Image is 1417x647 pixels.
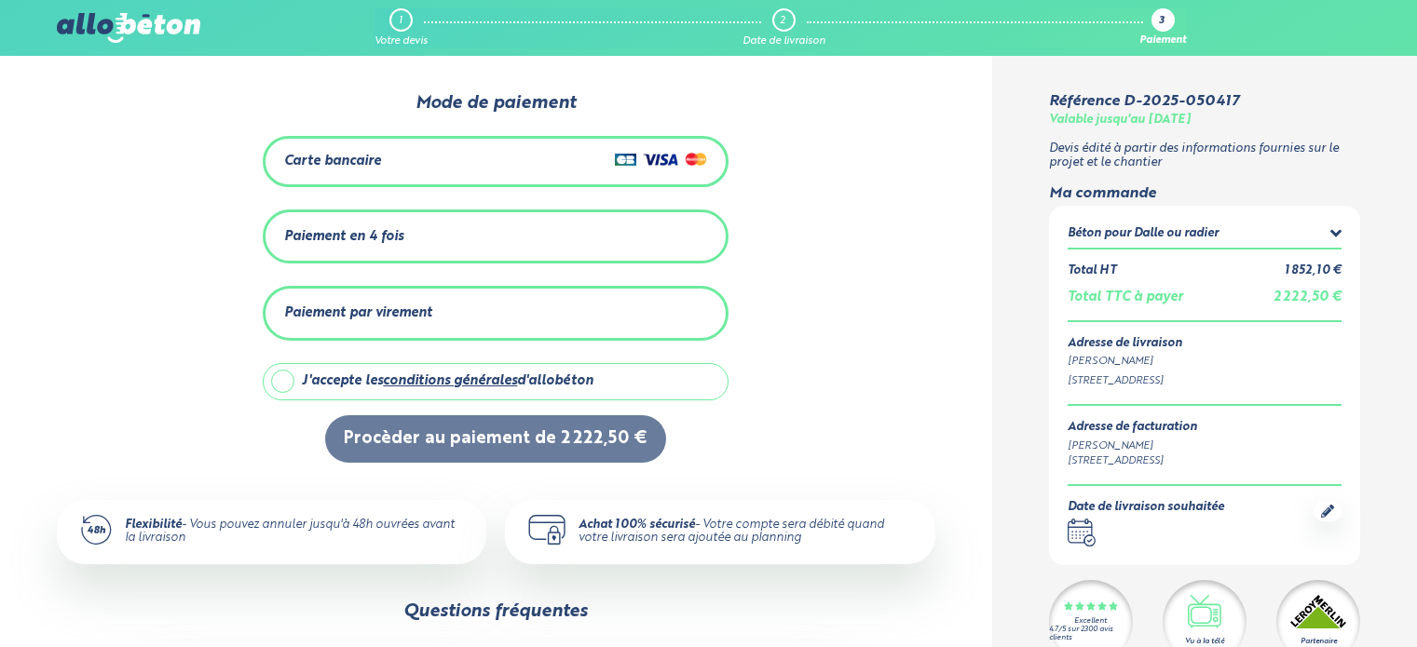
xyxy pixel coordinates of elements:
div: Paiement en 4 fois [284,229,403,245]
a: 1 Votre devis [375,8,428,47]
div: [STREET_ADDRESS] [1068,453,1197,469]
a: 3 Paiement [1139,8,1186,47]
div: J'accepte les d'allobéton [302,373,593,389]
div: - Votre compte sera débité quand votre livraison sera ajoutée au planning [579,519,913,546]
div: Valable jusqu'au [DATE] [1049,114,1191,128]
strong: Achat 100% sécurisé [579,519,695,531]
div: Excellent [1074,617,1107,626]
div: Référence D-2025-050417 [1049,93,1239,110]
button: Procèder au paiement de 2 222,50 € [325,415,666,463]
div: [PERSON_NAME] [1068,438,1197,454]
img: allobéton [57,13,200,43]
div: Date de livraison souhaitée [1068,501,1224,515]
div: 4.7/5 sur 2300 avis clients [1049,626,1133,642]
p: Devis édité à partir des informations fournies sur le projet et le chantier [1049,142,1361,169]
div: Votre devis [375,35,428,47]
div: Mode de paiement [232,93,759,114]
a: 2 Date de livraison [743,8,825,47]
div: Paiement par virement [284,305,432,321]
div: Vu à la télé [1185,636,1224,647]
div: - Vous pouvez annuler jusqu'à 48h ouvrées avant la livraison [125,519,465,546]
div: Partenaire [1301,636,1337,647]
div: Total HT [1068,264,1116,278]
div: Total TTC à payer [1068,290,1183,305]
summary: Béton pour Dalle ou radier [1068,224,1342,248]
iframe: Help widget launcher [1251,574,1397,627]
div: 2 [780,15,785,27]
div: [STREET_ADDRESS] [1068,373,1342,389]
strong: Flexibilité [125,519,182,531]
div: 1 852,10 € [1285,264,1342,278]
div: Carte bancaire [284,154,381,169]
div: 1 [399,15,402,27]
img: Cartes de crédit [615,148,707,170]
div: [PERSON_NAME] [1068,354,1342,370]
div: Ma commande [1049,185,1361,202]
div: Béton pour Dalle ou radier [1068,227,1219,241]
div: 3 [1159,16,1165,28]
a: conditions générales [383,374,517,387]
div: Adresse de facturation [1068,421,1197,435]
div: Questions fréquentes [403,601,588,622]
div: Paiement [1139,35,1186,47]
div: Date de livraison [743,35,825,47]
span: 2 222,50 € [1274,290,1342,303]
div: Adresse de livraison [1068,337,1342,351]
